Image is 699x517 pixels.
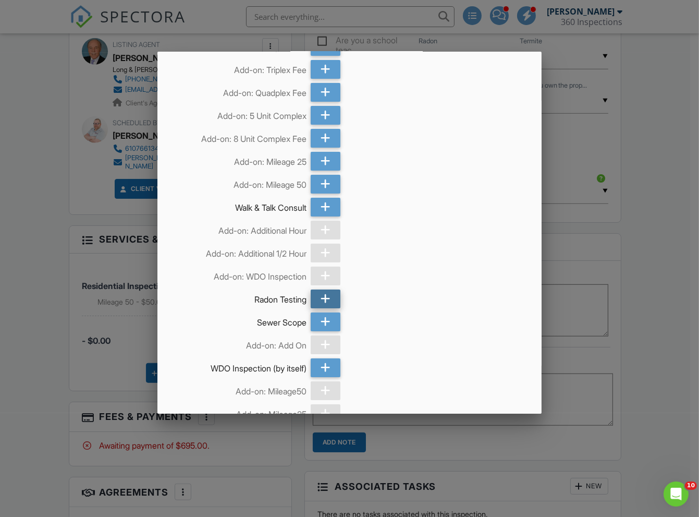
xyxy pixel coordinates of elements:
div: Add-on: Additional Hour [172,221,306,236]
div: Add-on: Mileage25 [172,404,306,420]
div: Add-on: Triplex Fee [172,60,306,76]
div: Radon Testing [172,290,306,305]
div: Add-on: Additional 1/2 Hour [172,244,306,259]
div: Add-on: WDO Inspection [172,267,306,282]
div: Add-on: Mileage 50 [172,175,306,190]
div: Add-on: 8 Unit Complex Fee [172,129,306,145]
div: Add-on: Mileage 25 [172,152,306,167]
div: Sewer Scope [172,312,306,328]
div: Add-on: Add On [172,335,306,351]
div: Add-on: 5 Unit Complex [172,106,306,122]
div: Add-on: Mileage50 [172,381,306,397]
div: Walk & Talk Consult [172,198,306,213]
span: 10 [685,482,697,490]
div: Add-on: Quadplex Fee [172,83,306,99]
div: WDO Inspection (by itself) [172,358,306,374]
iframe: Intercom live chat [664,482,689,507]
